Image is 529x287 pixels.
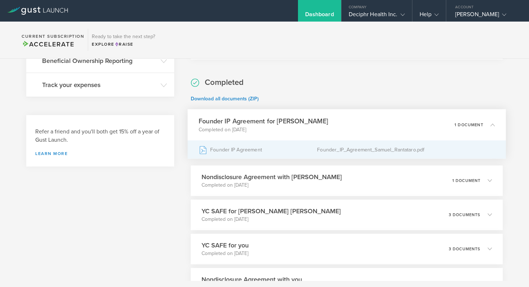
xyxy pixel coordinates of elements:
h3: Track your expenses [42,80,157,90]
h3: Nondisclosure Agreement with you [202,275,302,284]
h3: Beneficial Ownership Reporting [42,56,157,65]
p: 3 documents [449,247,480,251]
div: Founder IP Agreement [199,141,317,159]
div: Founder_IP_Agreement_Samuel_Rantataro.pdf [317,141,495,159]
h3: Refer a friend and you'll both get 15% off a year of Gust Launch. [35,128,165,144]
div: Deciphr Health Inc. [349,11,405,22]
h2: Completed [205,77,244,88]
h3: Ready to take the next step? [92,34,155,39]
div: Help [420,11,439,22]
h3: YC SAFE for you [202,241,249,250]
span: Raise [114,42,134,47]
span: Accelerate [22,40,74,48]
div: Dashboard [305,11,334,22]
p: Completed on [DATE] [199,126,328,133]
div: [PERSON_NAME] [455,11,516,22]
a: Learn more [35,151,165,156]
h3: YC SAFE for [PERSON_NAME] [PERSON_NAME] [202,206,341,216]
p: 1 document [452,179,480,183]
p: Completed on [DATE] [202,216,341,223]
h3: Founder IP Agreement for [PERSON_NAME] [199,116,328,126]
p: Completed on [DATE] [202,250,249,257]
p: Completed on [DATE] [202,182,342,189]
h2: Current Subscription [22,34,84,38]
div: Ready to take the next step?ExploreRaise [88,29,159,51]
h3: Nondisclosure Agreement with [PERSON_NAME] [202,172,342,182]
div: Explore [92,41,155,47]
p: 1 document [455,123,483,127]
a: Download all documents (ZIP) [191,96,259,102]
p: 3 documents [449,213,480,217]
